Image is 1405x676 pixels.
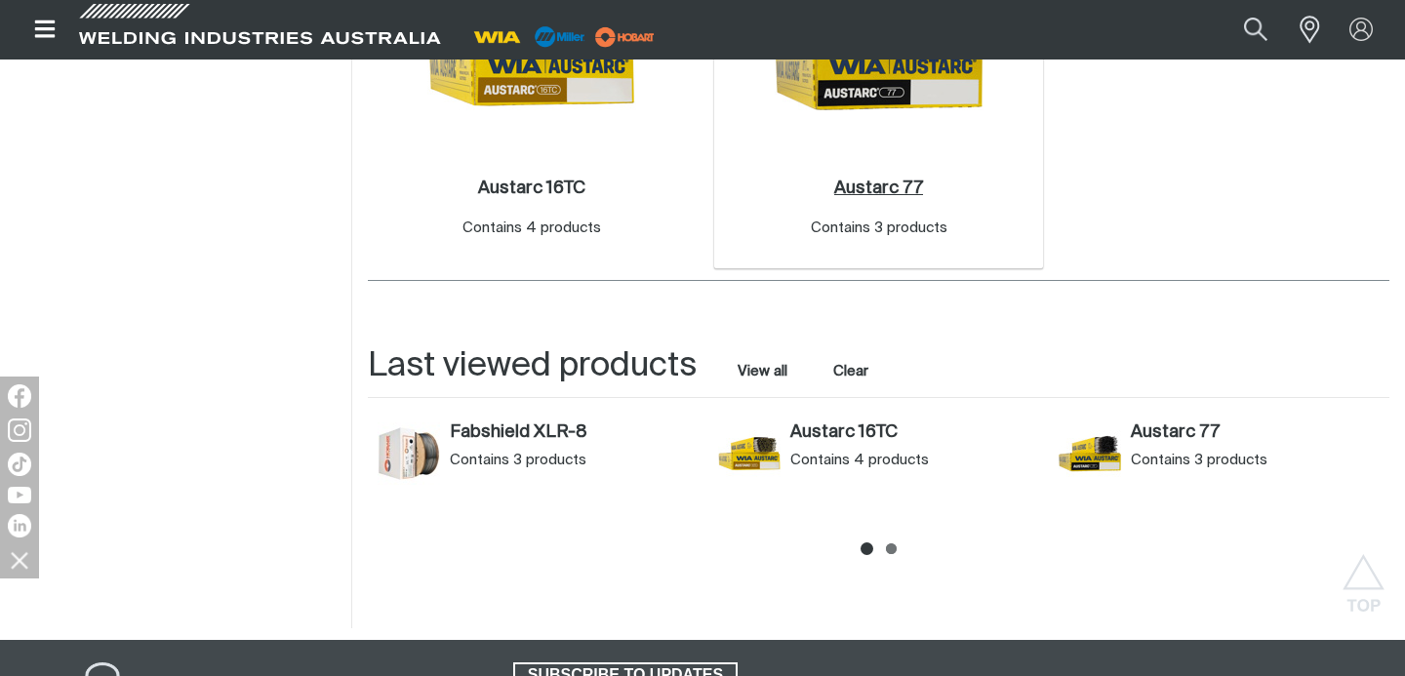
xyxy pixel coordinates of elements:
[1342,554,1385,598] button: Scroll to top
[1131,422,1380,444] a: Austarc 77
[1198,8,1289,52] input: Product name or item number...
[378,422,440,485] img: Fabshield XLR-8
[1049,418,1389,503] article: Austarc 77 (Austarc 77)
[8,514,31,537] img: LinkedIn
[589,29,661,44] a: miller
[8,418,31,442] img: Instagram
[8,487,31,503] img: YouTube
[8,453,31,476] img: TikTok
[1223,8,1289,52] button: Search products
[589,22,661,52] img: miller
[834,178,923,200] a: Austarc 77
[718,422,781,485] img: Austarc 16TC
[708,418,1049,503] article: Austarc 16TC (Austarc 16TC)
[828,358,872,384] button: Clear all last viewed products
[3,543,36,577] img: hide socials
[1131,451,1380,470] div: Contains 3 products
[478,179,585,197] h2: Austarc 16TC
[1059,422,1121,485] img: Austarc 77
[834,179,923,197] h2: Austarc 77
[738,362,787,381] a: View all last viewed products
[790,451,1039,470] div: Contains 4 products
[811,218,947,240] div: Contains 3 products
[790,422,1039,444] a: Austarc 16TC
[450,422,699,444] a: Fabshield XLR-8
[462,218,601,240] div: Contains 4 products
[450,451,699,470] div: Contains 3 products
[478,178,585,200] a: Austarc 16TC
[368,344,697,388] h2: Last viewed products
[8,384,31,408] img: Facebook
[368,418,708,503] article: Fabshield XLR-8 (Fabshield XLR-8)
